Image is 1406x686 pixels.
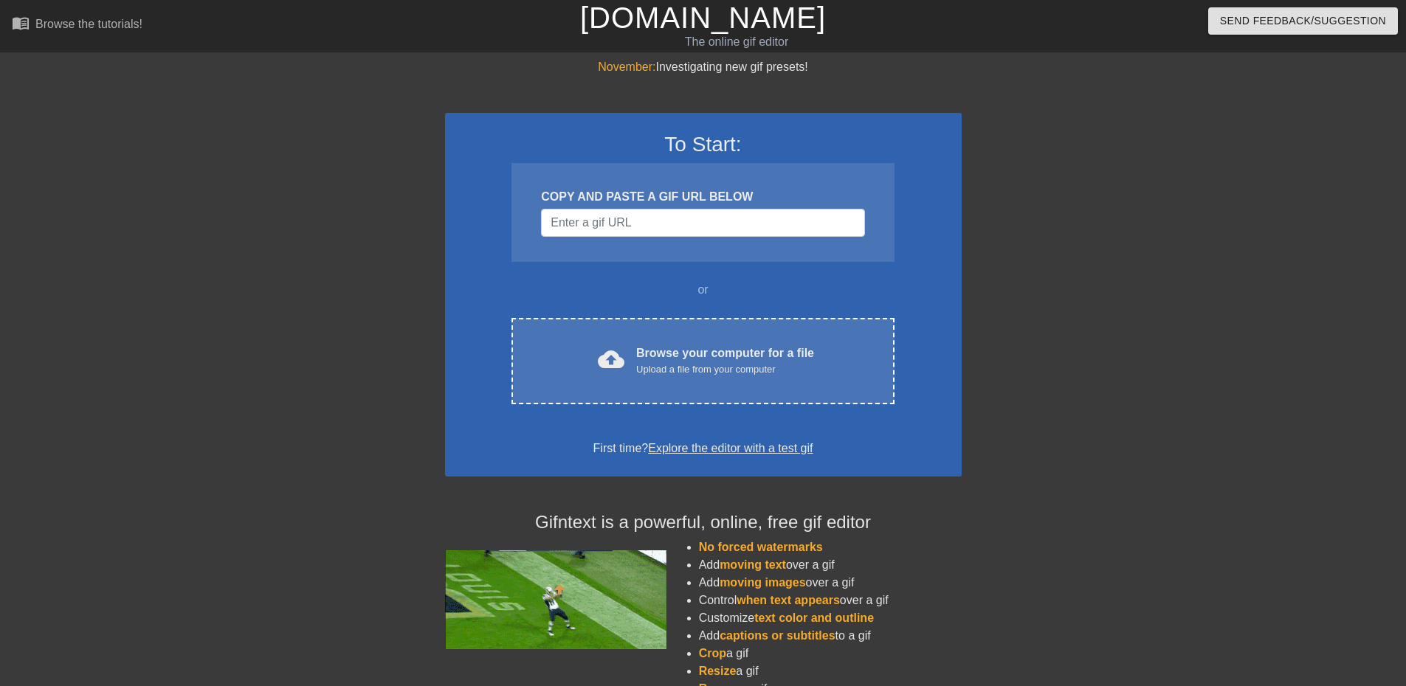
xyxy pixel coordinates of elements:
[541,209,864,237] input: Username
[12,14,30,32] span: menu_book
[12,14,142,37] a: Browse the tutorials!
[636,362,814,377] div: Upload a file from your computer
[699,541,823,553] span: No forced watermarks
[720,576,805,589] span: moving images
[445,58,962,76] div: Investigating new gif presets!
[541,188,864,206] div: COPY AND PASTE A GIF URL BELOW
[699,574,962,592] li: Add over a gif
[699,662,962,680] li: a gif
[476,33,997,51] div: The online gif editor
[737,594,840,606] span: when text appears
[720,558,786,571] span: moving text
[699,665,737,677] span: Resize
[464,132,942,157] h3: To Start:
[636,344,814,377] div: Browse your computer for a file
[699,609,962,627] li: Customize
[720,629,835,642] span: captions or subtitles
[580,1,826,34] a: [DOMAIN_NAME]
[464,440,942,457] div: First time?
[754,611,874,624] span: text color and outline
[598,346,624,373] span: cloud_upload
[483,281,923,299] div: or
[699,556,962,574] li: Add over a gif
[699,645,962,662] li: a gif
[699,647,726,659] span: Crop
[699,627,962,645] li: Add to a gif
[648,442,813,454] a: Explore the editor with a test gif
[1208,7,1398,35] button: Send Feedback/Suggestion
[699,592,962,609] li: Control over a gif
[1220,12,1386,30] span: Send Feedback/Suggestion
[598,60,655,73] span: November:
[445,512,962,533] h4: Gifntext is a powerful, online, free gif editor
[445,550,666,649] img: football_small.gif
[35,18,142,30] div: Browse the tutorials!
